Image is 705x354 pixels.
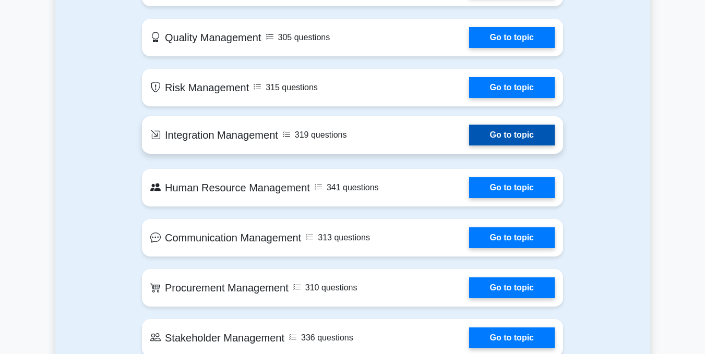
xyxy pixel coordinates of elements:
a: Go to topic [469,327,555,348]
a: Go to topic [469,277,555,298]
a: Go to topic [469,27,555,48]
a: Go to topic [469,77,555,98]
a: Go to topic [469,125,555,145]
a: Go to topic [469,177,555,198]
a: Go to topic [469,227,555,248]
